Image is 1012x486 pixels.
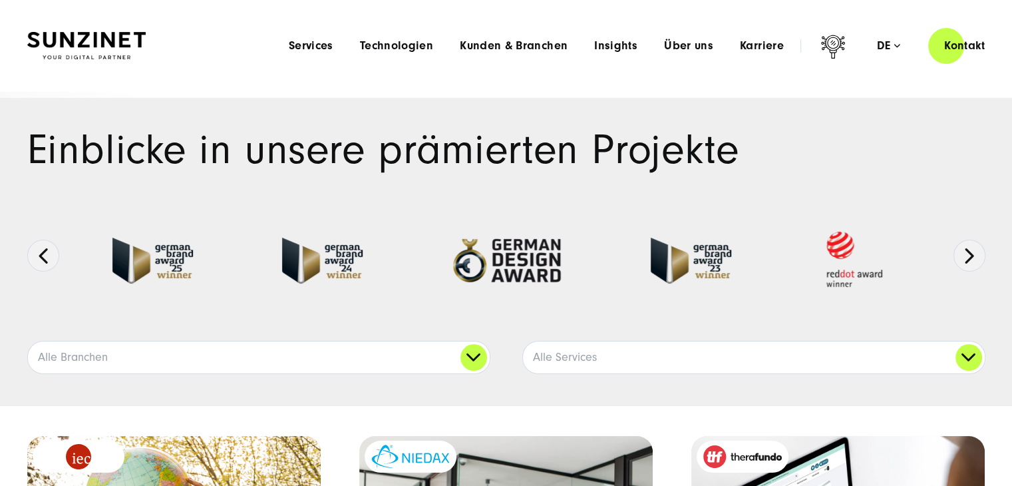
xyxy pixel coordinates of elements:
h1: Einblicke in unsere prämierten Projekte [27,130,985,170]
a: Über uns [664,39,713,53]
button: Next [953,240,985,272]
img: therafundo_10-2024_logo_2c [703,445,782,468]
a: Insights [594,39,637,53]
a: Kunden & Branchen [460,39,568,53]
img: German Brand Award 2023 Winner - fullservice digital agentur SUNZINET [651,238,731,284]
img: German-Design-Award - fullservice digital agentur SUNZINET [452,238,562,284]
a: Technologien [360,39,433,53]
a: Alle Branchen [28,342,490,373]
button: Previous [27,240,59,272]
img: SUNZINET Full Service Digital Agentur [27,32,146,60]
img: German-Brand-Award - fullservice digital agentur SUNZINET [282,238,363,284]
a: Alle Services [523,342,985,373]
a: Karriere [740,39,784,53]
img: logo_IEC [66,444,91,469]
img: niedax-logo [371,445,450,468]
a: Services [289,39,333,53]
img: German Brand Award winner 2025 - Full Service Digital Agentur SUNZINET [112,238,193,284]
div: de [877,39,900,53]
img: Red Dot Award winner - fullservice digital agentur SUNZINET [820,228,888,294]
a: Kontakt [928,27,1001,65]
